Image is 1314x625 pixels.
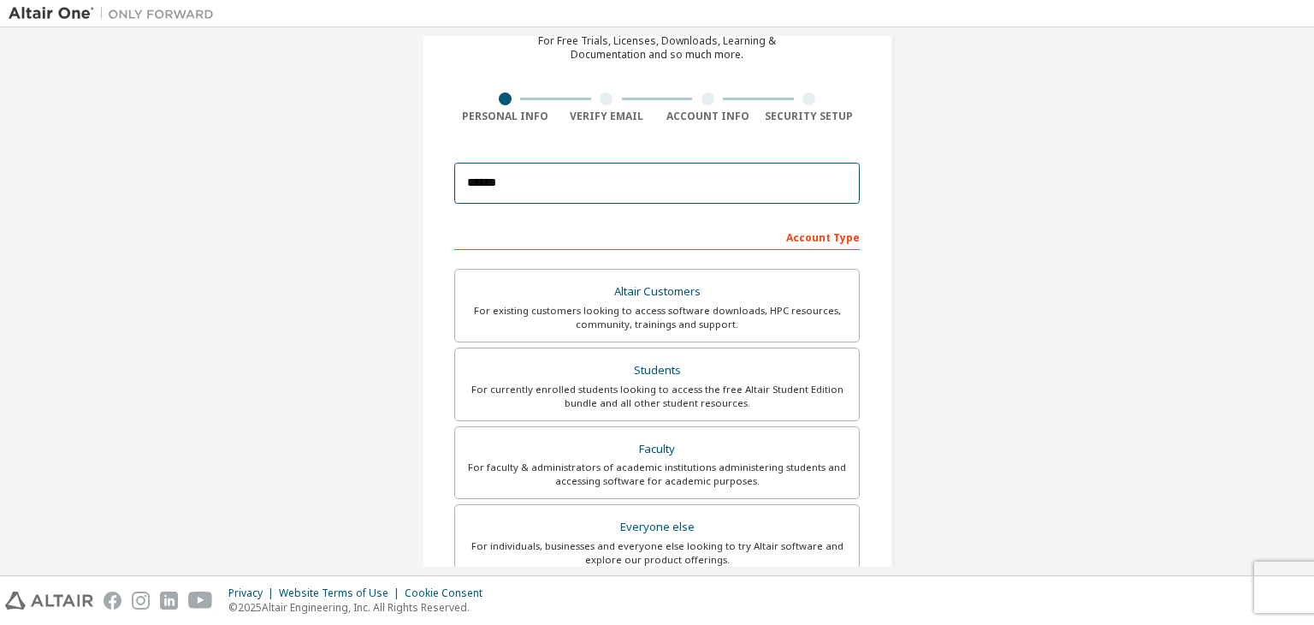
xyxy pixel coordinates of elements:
[465,539,849,567] div: For individuals, businesses and everyone else looking to try Altair software and explore our prod...
[465,359,849,383] div: Students
[657,110,759,123] div: Account Info
[9,5,222,22] img: Altair One
[454,110,556,123] div: Personal Info
[465,280,849,304] div: Altair Customers
[279,586,405,600] div: Website Terms of Use
[228,600,493,615] p: © 2025 Altair Engineering, Inc. All Rights Reserved.
[132,592,150,610] img: instagram.svg
[228,586,279,600] div: Privacy
[5,592,93,610] img: altair_logo.svg
[188,592,213,610] img: youtube.svg
[104,592,121,610] img: facebook.svg
[759,110,861,123] div: Security Setup
[465,515,849,539] div: Everyone else
[465,383,849,410] div: For currently enrolled students looking to access the free Altair Student Edition bundle and all ...
[465,461,849,488] div: For faculty & administrators of academic institutions administering students and accessing softwa...
[556,110,658,123] div: Verify Email
[405,586,493,600] div: Cookie Consent
[538,34,776,62] div: For Free Trials, Licenses, Downloads, Learning & Documentation and so much more.
[160,592,178,610] img: linkedin.svg
[454,223,860,250] div: Account Type
[465,437,849,461] div: Faculty
[465,304,849,331] div: For existing customers looking to access software downloads, HPC resources, community, trainings ...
